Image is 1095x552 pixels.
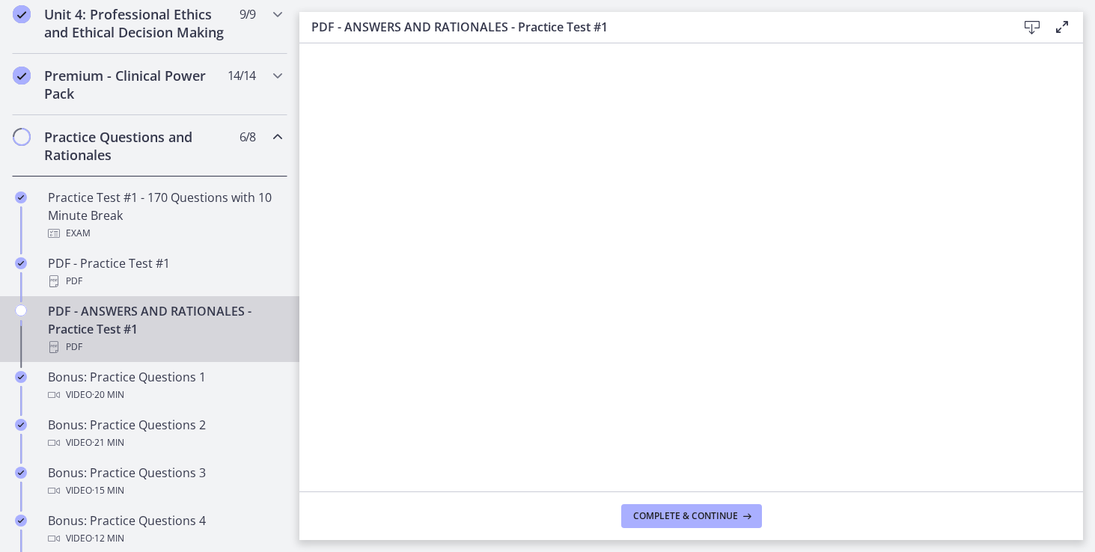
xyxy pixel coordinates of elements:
[44,5,227,41] h2: Unit 4: Professional Ethics and Ethical Decision Making
[44,67,227,102] h2: Premium - Clinical Power Pack
[633,510,738,522] span: Complete & continue
[15,371,27,383] i: Completed
[240,5,255,23] span: 9 / 9
[92,386,124,404] span: · 20 min
[44,128,227,164] h2: Practice Questions and Rationales
[240,128,255,146] span: 6 / 8
[48,482,281,500] div: Video
[15,419,27,431] i: Completed
[48,368,281,404] div: Bonus: Practice Questions 1
[15,467,27,479] i: Completed
[48,434,281,452] div: Video
[48,272,281,290] div: PDF
[48,386,281,404] div: Video
[48,188,281,242] div: Practice Test #1 - 170 Questions with 10 Minute Break
[92,482,124,500] span: · 15 min
[48,302,281,356] div: PDF - ANSWERS AND RATIONALES - Practice Test #1
[15,191,27,203] i: Completed
[13,67,31,85] i: Completed
[48,338,281,356] div: PDF
[13,5,31,23] i: Completed
[48,254,281,290] div: PDF - Practice Test #1
[15,515,27,527] i: Completed
[48,416,281,452] div: Bonus: Practice Questions 2
[228,67,255,85] span: 14 / 14
[621,504,762,528] button: Complete & continue
[48,224,281,242] div: Exam
[311,18,993,36] h3: PDF - ANSWERS AND RATIONALES - Practice Test #1
[48,512,281,548] div: Bonus: Practice Questions 4
[48,464,281,500] div: Bonus: Practice Questions 3
[92,530,124,548] span: · 12 min
[48,530,281,548] div: Video
[92,434,124,452] span: · 21 min
[15,257,27,269] i: Completed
